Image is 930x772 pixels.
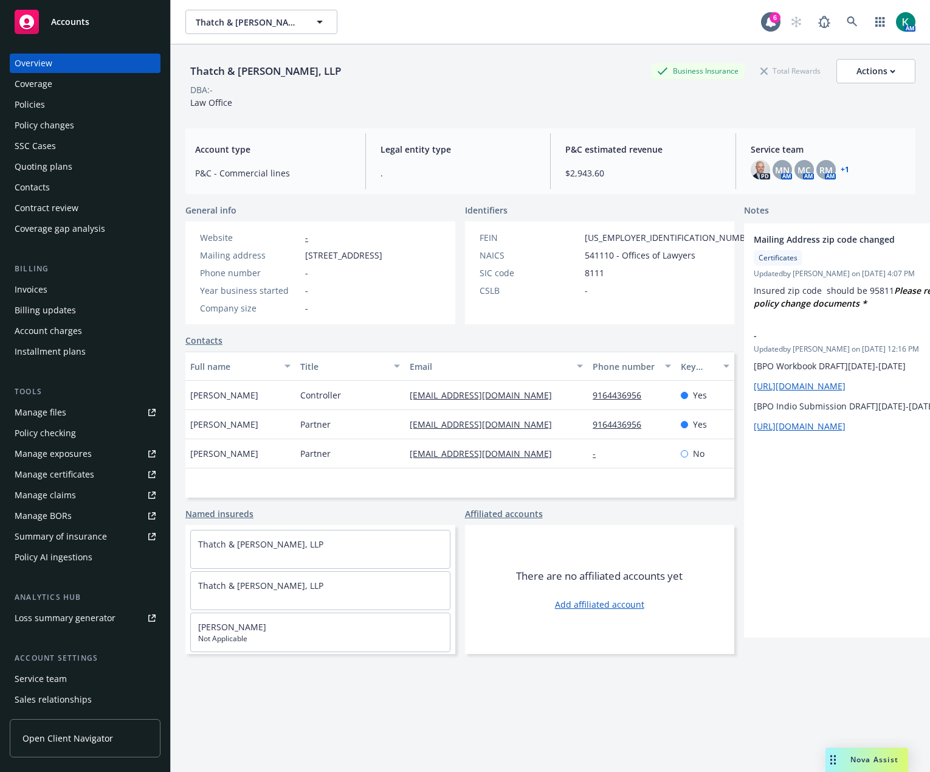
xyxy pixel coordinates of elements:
[693,447,704,460] span: No
[588,352,675,381] button: Phone number
[15,54,52,73] div: Overview
[15,280,47,299] div: Invoices
[305,249,382,262] span: [STREET_ADDRESS]
[812,10,836,34] a: Report a Bug
[593,389,651,401] a: 9164436956
[754,380,846,392] a: [URL][DOMAIN_NAME]
[10,54,160,73] a: Overview
[15,74,52,94] div: Coverage
[10,301,160,320] a: Billing updates
[195,167,351,179] span: P&C - Commercial lines
[15,690,92,709] div: Sales relationships
[200,249,300,262] div: Mailing address
[300,389,341,402] span: Controller
[15,465,94,484] div: Manage certificates
[516,569,683,583] span: There are no affiliated accounts yet
[10,178,160,197] a: Contacts
[10,74,160,94] a: Coverage
[15,548,92,567] div: Policy AI ingestions
[825,748,908,772] button: Nova Assist
[10,321,160,341] a: Account charges
[15,301,76,320] div: Billing updates
[10,465,160,484] a: Manage certificates
[15,178,50,197] div: Contacts
[10,608,160,628] a: Loss summary generator
[15,219,105,238] div: Coverage gap analysis
[305,232,308,243] a: -
[190,447,258,460] span: [PERSON_NAME]
[480,249,580,262] div: NAICS
[190,360,277,373] div: Full name
[754,420,846,432] a: [URL][DOMAIN_NAME]
[15,403,66,422] div: Manage files
[744,204,769,218] span: Notes
[751,160,770,179] img: photo
[15,321,82,341] div: Account charges
[10,136,160,156] a: SSC Cases
[836,59,915,83] button: Actions
[300,447,331,460] span: Partner
[10,548,160,567] a: Policy AI ingestions
[305,266,308,279] span: -
[10,116,160,135] a: Policy changes
[15,669,67,689] div: Service team
[585,284,588,297] span: -
[850,754,898,765] span: Nova Assist
[295,352,405,381] button: Title
[593,419,651,430] a: 9164436956
[565,167,721,179] span: $2,943.60
[410,419,562,430] a: [EMAIL_ADDRESS][DOMAIN_NAME]
[825,748,841,772] div: Drag to move
[410,448,562,459] a: [EMAIL_ADDRESS][DOMAIN_NAME]
[784,10,808,34] a: Start snowing
[693,418,707,431] span: Yes
[585,266,604,279] span: 8111
[51,17,89,27] span: Accounts
[300,418,331,431] span: Partner
[759,252,797,263] span: Certificates
[15,527,107,546] div: Summary of insurance
[868,10,892,34] a: Switch app
[10,386,160,398] div: Tools
[305,284,308,297] span: -
[651,63,745,78] div: Business Insurance
[15,506,72,526] div: Manage BORs
[593,360,657,373] div: Phone number
[185,63,346,79] div: Thatch & [PERSON_NAME], LLP
[200,266,300,279] div: Phone number
[10,506,160,526] a: Manage BORs
[480,231,580,244] div: FEIN
[10,5,160,39] a: Accounts
[676,352,734,381] button: Key contact
[198,633,443,644] span: Not Applicable
[200,302,300,315] div: Company size
[896,12,915,32] img: photo
[190,389,258,402] span: [PERSON_NAME]
[185,204,236,217] span: General info
[185,334,222,347] a: Contacts
[305,302,308,315] span: -
[10,690,160,709] a: Sales relationships
[405,352,588,381] button: Email
[198,580,323,591] a: Thatch & [PERSON_NAME], LLP
[198,538,323,550] a: Thatch & [PERSON_NAME], LLP
[465,204,508,217] span: Identifiers
[693,389,707,402] span: Yes
[555,598,644,611] a: Add affiliated account
[15,198,78,218] div: Contract review
[856,60,895,83] div: Actions
[15,485,76,505] div: Manage claims
[10,444,160,464] a: Manage exposures
[751,143,906,156] span: Service team
[410,389,562,401] a: [EMAIL_ADDRESS][DOMAIN_NAME]
[10,423,160,443] a: Policy checking
[381,143,536,156] span: Legal entity type
[15,136,56,156] div: SSC Cases
[770,12,780,23] div: 6
[10,669,160,689] a: Service team
[300,360,387,373] div: Title
[10,591,160,603] div: Analytics hub
[15,444,92,464] div: Manage exposures
[465,507,543,520] a: Affiliated accounts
